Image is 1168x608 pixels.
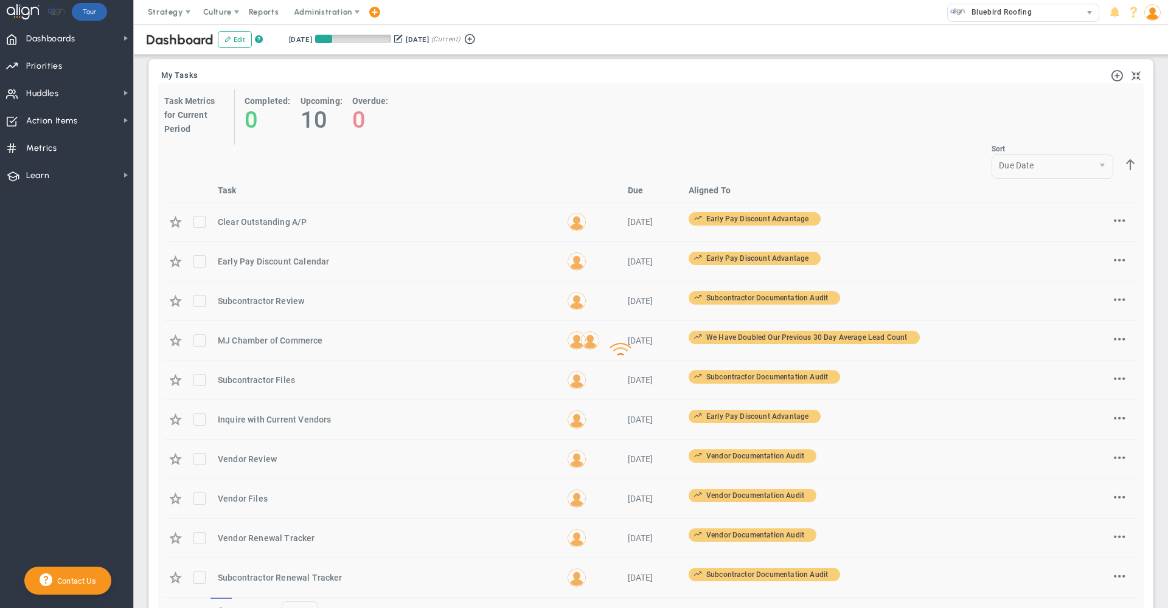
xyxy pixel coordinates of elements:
[161,71,198,80] span: My Tasks
[950,4,965,19] img: 33415.Company.photo
[1144,4,1161,21] img: 208463.Person.photo
[1081,4,1099,21] span: select
[26,54,63,79] span: Priorities
[26,108,78,134] span: Action Items
[148,7,183,16] span: Strategy
[218,31,252,48] button: Edit
[203,7,232,16] span: Culture
[26,81,59,106] span: Huddles
[965,4,1032,20] span: Bluebird Roofing
[294,7,352,16] span: Administration
[315,35,391,43] div: Period Progress: 22% Day 20 of 90 with 70 remaining.
[431,34,461,45] span: (Current)
[289,34,312,45] div: [DATE]
[146,32,214,48] span: Dashboard
[161,71,198,81] a: My Tasks
[52,576,96,586] span: Contact Us
[26,163,49,188] span: Learn
[26,26,75,52] span: Dashboards
[406,34,429,45] div: [DATE]
[26,136,57,161] span: Metrics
